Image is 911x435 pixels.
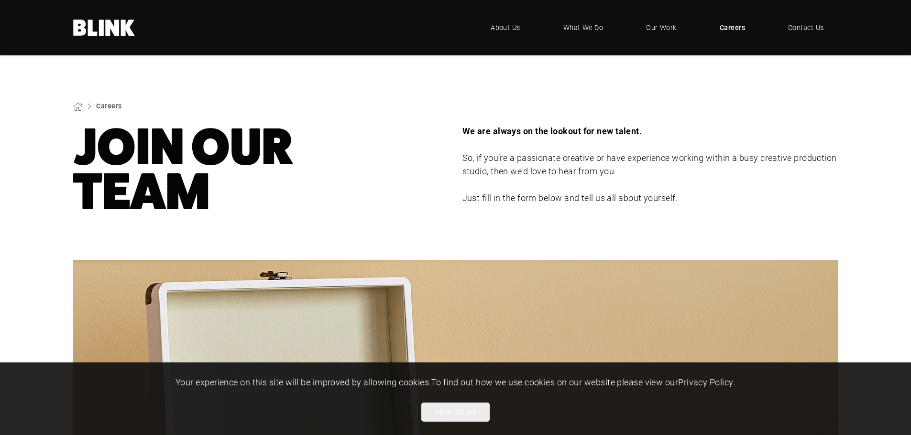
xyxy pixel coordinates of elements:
span: What We Do [563,22,604,33]
button: Allow cookies [421,403,490,422]
span: Our Work [646,22,677,33]
a: What We Do [549,13,618,42]
a: About Us [476,13,535,42]
p: We are always on the lookout for new talent. [462,125,838,138]
nobr: Join Our [73,117,293,176]
span: Contact Us [788,22,824,33]
a: Privacy Policy [678,376,733,388]
p: Just fill in the form below and tell us all about yourself. [462,191,838,205]
span: Careers [720,22,745,33]
a: Careers [96,101,121,110]
a: Home [73,20,135,36]
a: Careers [705,13,759,42]
p: So, if you’re a passionate creative or have experience working within a busy creative production ... [462,151,838,178]
span: Your experience on this site will be improved by allowing cookies. To find out how we use cookies... [176,376,735,388]
h1: Team [73,125,449,214]
span: About Us [491,22,520,33]
a: Our Work [632,13,691,42]
a: Contact Us [774,13,838,42]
